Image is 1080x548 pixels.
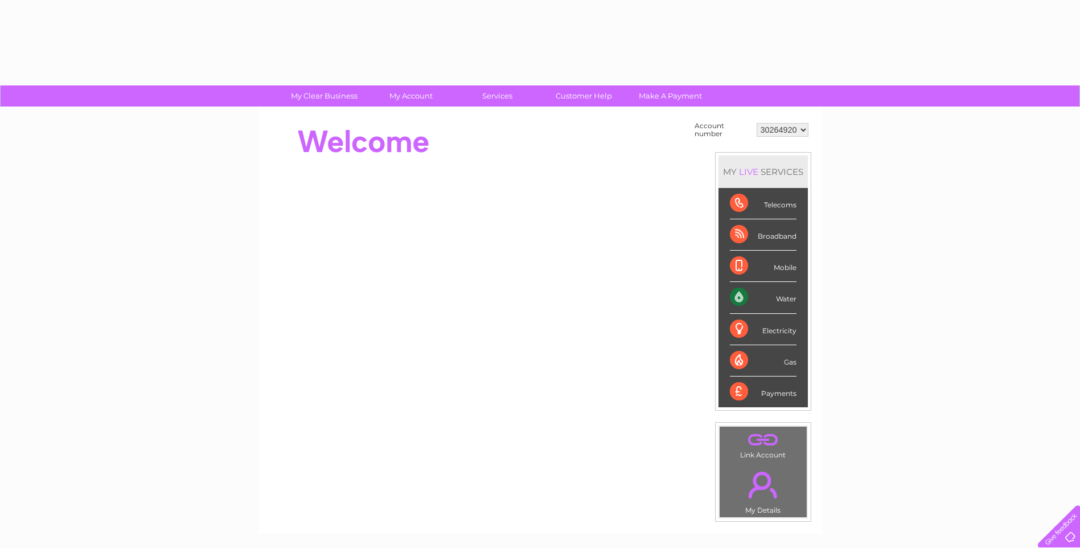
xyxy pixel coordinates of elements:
div: Mobile [730,251,796,282]
td: My Details [719,462,807,518]
a: . [722,465,804,505]
a: My Account [364,85,458,107]
a: . [722,430,804,449]
div: LIVE [737,166,761,177]
div: Telecoms [730,188,796,219]
div: Water [730,282,796,313]
div: Gas [730,345,796,377]
div: Payments [730,377,796,407]
a: My Clear Business [277,85,371,107]
a: Customer Help [537,85,631,107]
div: MY SERVICES [718,156,808,188]
td: Link Account [719,426,807,462]
div: Electricity [730,314,796,345]
td: Account number [692,119,754,141]
a: Make A Payment [623,85,717,107]
a: Services [450,85,544,107]
div: Broadband [730,219,796,251]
